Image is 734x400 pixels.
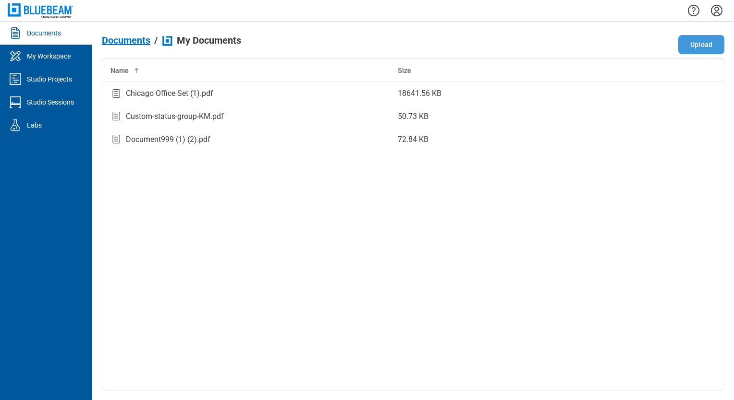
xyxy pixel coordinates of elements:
td: 72.84 KB [390,128,678,151]
div: Document999 (1) (2).pdf [126,134,210,145]
div: / [154,35,158,46]
div: Name [110,66,382,75]
svg: Studio Sessions [8,94,23,110]
div: Custom-status-group-KM.pdf [126,111,224,122]
div: Labs [27,120,42,130]
svg: Studio Projects [8,71,23,87]
svg: Documents [8,25,23,41]
div: Chicago Office Set (1).pdf [126,88,213,99]
div: Size [398,66,670,75]
button: Upload [678,35,724,54]
td: 50.73 KB [390,105,678,128]
svg: Labs [8,118,23,133]
span: My Documents [177,35,241,46]
div: Documents [27,28,61,38]
img: Bluebeam, Inc. [8,3,73,17]
button: Settings [709,2,724,19]
td: 18641.56 KB [390,82,678,105]
div: Studio Sessions [27,97,74,107]
svg: My Workspace [8,48,23,64]
table: bb-data-table [102,59,724,151]
span: Documents [102,35,150,46]
div: Studio Projects [27,74,72,84]
div: My Workspace [27,51,71,61]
